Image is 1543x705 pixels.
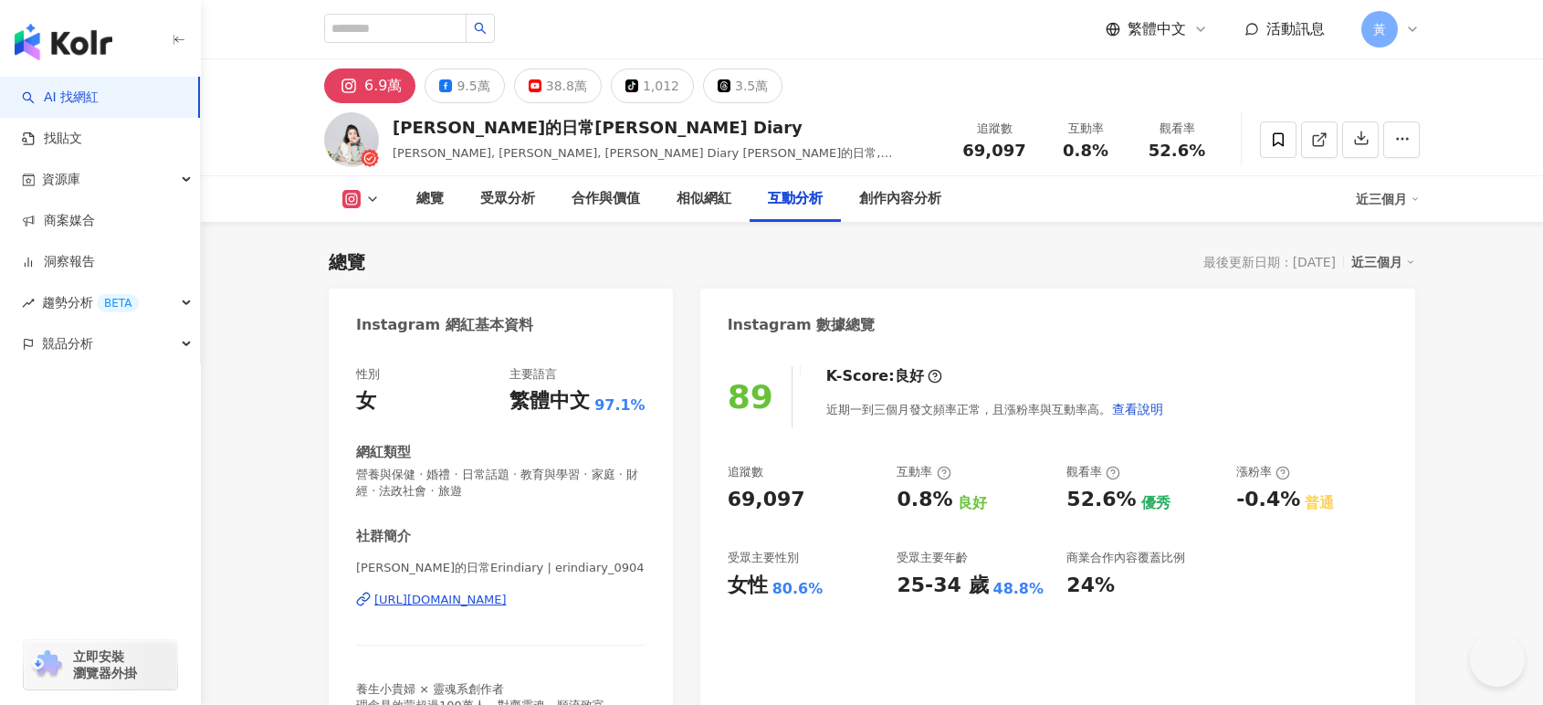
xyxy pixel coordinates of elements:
[728,378,773,416] div: 89
[73,648,137,681] span: 立即安裝 瀏覽器外掛
[42,323,93,364] span: 競品分析
[1141,493,1170,513] div: 優秀
[1236,486,1300,514] div: -0.4%
[457,73,489,99] div: 9.5萬
[356,592,646,608] a: [URL][DOMAIN_NAME]
[1470,632,1525,687] iframe: Help Scout Beacon - Open
[42,159,80,200] span: 資源庫
[728,486,805,514] div: 69,097
[772,579,824,599] div: 80.6%
[643,73,679,99] div: 1,012
[728,315,876,335] div: Instagram 數據總覽
[826,366,942,386] div: K-Score :
[97,294,139,312] div: BETA
[22,297,35,310] span: rise
[24,640,177,689] a: chrome extension立即安裝 瀏覽器外掛
[962,141,1025,160] span: 69,097
[1373,19,1386,39] span: 黃
[728,550,799,566] div: 受眾主要性別
[735,73,768,99] div: 3.5萬
[15,24,112,60] img: logo
[356,387,376,416] div: 女
[826,391,1164,427] div: 近期一到三個月發文頻率正常，且漲粉率與互動率高。
[22,130,82,148] a: 找貼文
[425,68,504,103] button: 9.5萬
[768,188,823,210] div: 互動分析
[572,188,640,210] div: 合作與價值
[29,650,65,679] img: chrome extension
[393,116,939,139] div: [PERSON_NAME]的日常[PERSON_NAME] Diary
[416,188,444,210] div: 總覽
[546,73,587,99] div: 38.8萬
[677,188,731,210] div: 相似網紅
[356,366,380,383] div: 性別
[356,467,646,500] span: 營養與保健 · 婚禮 · 日常話題 · 教育與學習 · 家庭 · 財經 · 法政社會 · 旅遊
[895,366,924,386] div: 良好
[22,89,99,107] a: searchAI 找網紅
[1066,464,1120,480] div: 觀看率
[960,120,1029,138] div: 追蹤數
[1063,142,1108,160] span: 0.8%
[1266,20,1325,37] span: 活動訊息
[897,486,952,514] div: 0.8%
[393,146,893,178] span: [PERSON_NAME], [PERSON_NAME], [PERSON_NAME] Diary [PERSON_NAME]的日常, [PERSON_NAME]
[897,572,988,600] div: 25-34 歲
[728,572,768,600] div: 女性
[897,550,968,566] div: 受眾主要年齡
[958,493,987,513] div: 良好
[356,443,411,462] div: 網紅類型
[594,395,646,416] span: 97.1%
[1112,402,1163,416] span: 查看說明
[474,22,487,35] span: search
[993,579,1044,599] div: 48.8%
[1128,19,1186,39] span: 繁體中文
[1111,391,1164,427] button: 查看說明
[1051,120,1120,138] div: 互動率
[480,188,535,210] div: 受眾分析
[324,68,415,103] button: 6.9萬
[509,366,557,383] div: 主要語言
[514,68,602,103] button: 38.8萬
[324,112,379,167] img: KOL Avatar
[1149,142,1205,160] span: 52.6%
[356,560,646,576] span: [PERSON_NAME]的日常Erindiary | erindiary_0904
[374,592,507,608] div: [URL][DOMAIN_NAME]
[356,315,533,335] div: Instagram 網紅基本資料
[42,282,139,323] span: 趨勢分析
[1066,572,1115,600] div: 24%
[364,73,402,99] div: 6.9萬
[1236,464,1290,480] div: 漲粉率
[22,212,95,230] a: 商案媒合
[329,249,365,275] div: 總覽
[22,253,95,271] a: 洞察報告
[356,527,411,546] div: 社群簡介
[1203,255,1336,269] div: 最後更新日期：[DATE]
[728,464,763,480] div: 追蹤數
[509,387,590,416] div: 繁體中文
[1142,120,1212,138] div: 觀看率
[859,188,941,210] div: 創作內容分析
[1351,250,1415,274] div: 近三個月
[1356,184,1420,214] div: 近三個月
[1066,486,1136,514] div: 52.6%
[897,464,950,480] div: 互動率
[1066,550,1185,566] div: 商業合作內容覆蓋比例
[1305,493,1334,513] div: 普通
[703,68,782,103] button: 3.5萬
[611,68,694,103] button: 1,012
